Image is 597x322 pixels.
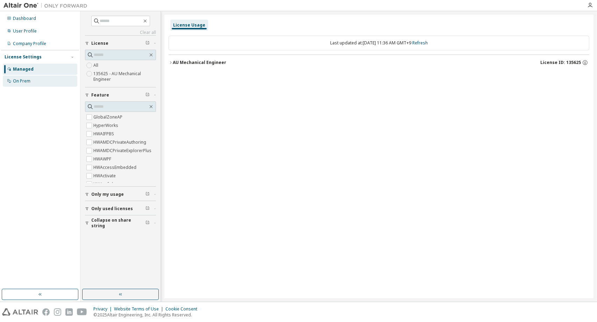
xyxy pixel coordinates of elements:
[54,308,61,316] img: instagram.svg
[42,308,50,316] img: facebook.svg
[93,163,138,172] label: HWAccessEmbedded
[77,308,87,316] img: youtube.svg
[85,215,156,231] button: Collapse on share string
[85,30,156,35] a: Clear all
[93,113,124,121] label: GlobalZoneAP
[93,138,148,146] label: HWAMDCPrivateAuthoring
[91,92,109,98] span: Feature
[91,41,108,46] span: License
[13,16,36,21] div: Dashboard
[173,60,226,65] div: AU Mechanical Engineer
[169,36,589,50] div: Last updated at: [DATE] 11:36 AM GMT+9
[145,220,150,226] span: Clear filter
[540,60,581,65] span: License ID: 135625
[93,121,120,130] label: HyperWorks
[93,180,116,188] label: HWAcufwh
[13,28,37,34] div: User Profile
[91,192,124,197] span: Only my usage
[13,78,30,84] div: On Prem
[145,41,150,46] span: Clear filter
[93,70,156,84] label: 135625 - AU Mechanical Engineer
[412,40,428,46] a: Refresh
[93,172,117,180] label: HWActivate
[93,155,113,163] label: HWAWPF
[85,87,156,103] button: Feature
[145,206,150,212] span: Clear filter
[13,41,46,46] div: Company Profile
[93,130,115,138] label: HWAIFPBS
[145,192,150,197] span: Clear filter
[13,66,34,72] div: Managed
[85,201,156,216] button: Only used licenses
[91,217,145,229] span: Collapse on share string
[91,206,133,212] span: Only used licenses
[145,92,150,98] span: Clear filter
[173,22,205,28] div: License Usage
[165,306,201,312] div: Cookie Consent
[93,61,100,70] label: All
[93,306,114,312] div: Privacy
[3,2,91,9] img: Altair One
[85,36,156,51] button: License
[169,55,589,70] button: AU Mechanical EngineerLicense ID: 135625
[85,187,156,202] button: Only my usage
[93,146,153,155] label: HWAMDCPrivateExplorerPlus
[65,308,73,316] img: linkedin.svg
[114,306,165,312] div: Website Terms of Use
[5,54,42,60] div: License Settings
[93,312,201,318] p: © 2025 Altair Engineering, Inc. All Rights Reserved.
[2,308,38,316] img: altair_logo.svg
